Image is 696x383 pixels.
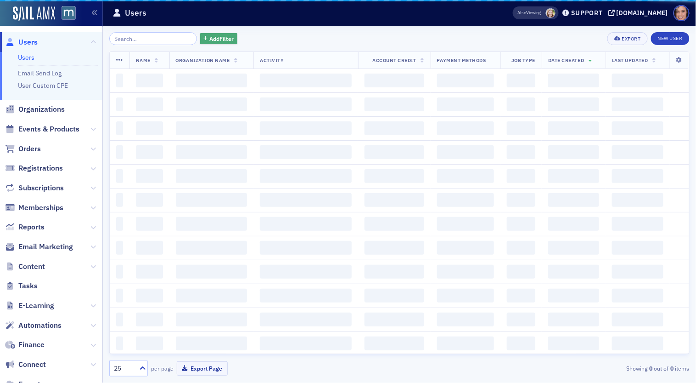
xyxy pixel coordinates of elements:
[548,169,599,183] span: ‌
[612,97,663,111] span: ‌
[437,74,494,87] span: ‌
[18,360,46,370] span: Connect
[437,337,494,350] span: ‌
[607,32,647,45] button: Export
[548,217,599,231] span: ‌
[365,265,424,279] span: ‌
[507,337,535,350] span: ‌
[365,145,424,159] span: ‌
[507,313,535,326] span: ‌
[176,97,247,111] span: ‌
[116,97,123,111] span: ‌
[18,222,45,232] span: Reports
[260,97,351,111] span: ‌
[5,203,63,213] a: Memberships
[116,337,123,350] span: ‌
[116,145,123,159] span: ‌
[612,74,663,87] span: ‌
[18,242,73,252] span: Email Marketing
[177,361,228,376] button: Export Page
[176,57,230,63] span: Organization Name
[136,57,151,63] span: Name
[612,57,648,63] span: Last Updated
[176,337,247,350] span: ‌
[18,37,38,47] span: Users
[548,241,599,255] span: ‌
[511,57,535,63] span: Job Type
[116,265,123,279] span: ‌
[437,193,494,207] span: ‌
[437,145,494,159] span: ‌
[437,265,494,279] span: ‌
[176,145,247,159] span: ‌
[116,313,123,326] span: ‌
[612,241,663,255] span: ‌
[18,262,45,272] span: Content
[18,163,63,173] span: Registrations
[176,241,247,255] span: ‌
[18,53,34,62] a: Users
[136,169,163,183] span: ‌
[372,57,416,63] span: Account Credit
[136,289,163,303] span: ‌
[437,241,494,255] span: ‌
[5,183,64,193] a: Subscriptions
[612,289,663,303] span: ‌
[548,289,599,303] span: ‌
[18,183,64,193] span: Subscriptions
[260,313,351,326] span: ‌
[18,281,38,291] span: Tasks
[136,265,163,279] span: ‌
[612,145,663,159] span: ‌
[548,265,599,279] span: ‌
[125,7,146,18] h1: Users
[176,265,247,279] span: ‌
[136,193,163,207] span: ‌
[136,241,163,255] span: ‌
[437,313,494,326] span: ‌
[18,301,54,311] span: E-Learning
[18,340,45,350] span: Finance
[136,121,163,135] span: ‌
[507,217,535,231] span: ‌
[507,265,535,279] span: ‌
[18,104,65,114] span: Organizations
[260,145,351,159] span: ‌
[260,241,351,255] span: ‌
[365,289,424,303] span: ‌
[612,121,663,135] span: ‌
[5,222,45,232] a: Reports
[612,313,663,326] span: ‌
[5,262,45,272] a: Content
[116,74,123,87] span: ‌
[18,124,79,134] span: Events & Products
[18,203,63,213] span: Memberships
[612,169,663,183] span: ‌
[365,217,424,231] span: ‌
[260,265,351,279] span: ‌
[571,9,603,17] div: Support
[5,281,38,291] a: Tasks
[365,97,424,111] span: ‌
[518,10,541,16] span: Viewing
[114,364,134,373] div: 25
[5,360,46,370] a: Connect
[507,145,535,159] span: ‌
[612,337,663,350] span: ‌
[18,320,62,331] span: Automations
[260,289,351,303] span: ‌
[176,289,247,303] span: ‌
[136,337,163,350] span: ‌
[437,217,494,231] span: ‌
[507,121,535,135] span: ‌
[507,169,535,183] span: ‌
[13,6,55,21] img: SailAMX
[365,241,424,255] span: ‌
[5,340,45,350] a: Finance
[200,33,238,45] button: AddFilter
[176,313,247,326] span: ‌
[548,121,599,135] span: ‌
[151,364,174,372] label: per page
[116,193,123,207] span: ‌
